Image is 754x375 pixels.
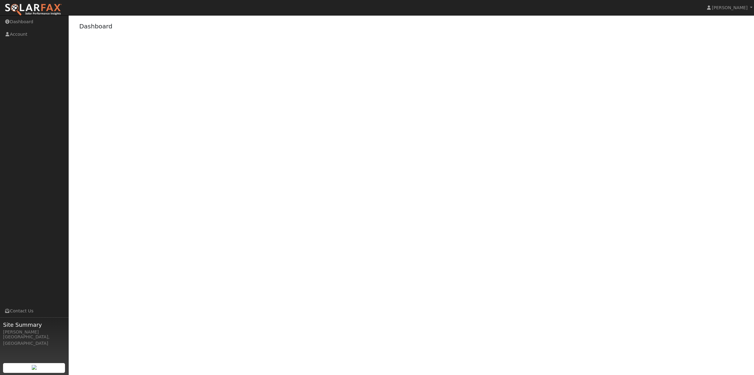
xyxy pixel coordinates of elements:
[712,5,748,10] span: [PERSON_NAME]
[5,3,62,16] img: SolarFax
[3,329,65,335] div: [PERSON_NAME]
[3,321,65,329] span: Site Summary
[32,365,37,370] img: retrieve
[3,334,65,347] div: [GEOGRAPHIC_DATA], [GEOGRAPHIC_DATA]
[79,23,113,30] a: Dashboard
